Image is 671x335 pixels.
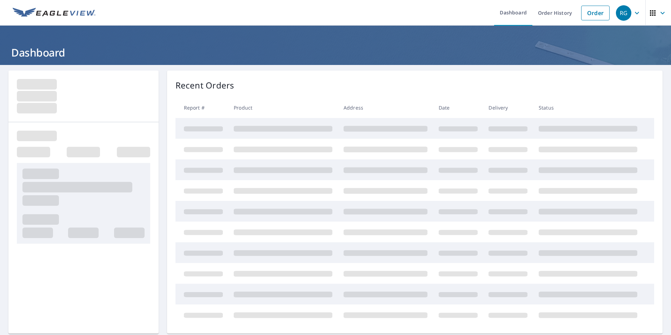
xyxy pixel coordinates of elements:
th: Delivery [483,97,533,118]
th: Address [338,97,433,118]
div: RG [616,5,631,21]
a: Order [581,6,610,20]
img: EV Logo [13,8,95,18]
th: Report # [175,97,228,118]
th: Status [533,97,643,118]
th: Date [433,97,483,118]
th: Product [228,97,338,118]
h1: Dashboard [8,45,663,60]
p: Recent Orders [175,79,234,92]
